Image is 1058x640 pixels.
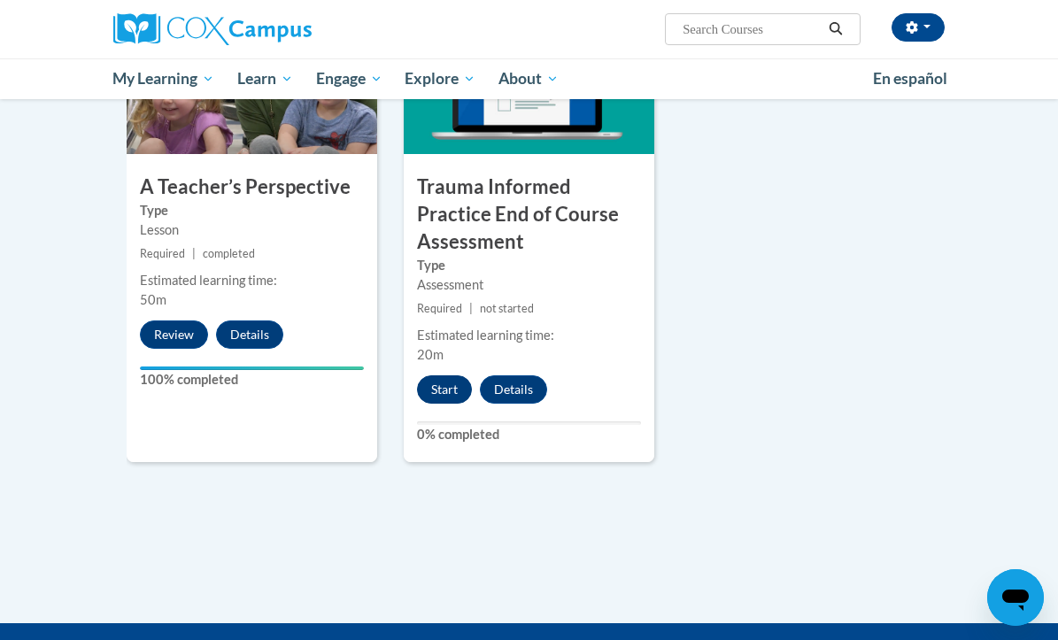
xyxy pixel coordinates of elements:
button: Search [822,19,849,40]
span: 50m [140,292,166,307]
button: Account Settings [892,13,945,42]
span: Engage [316,68,382,89]
button: Details [216,320,283,349]
div: Your progress [140,366,364,370]
span: 20m [417,347,444,362]
a: About [487,58,570,99]
span: About [498,68,559,89]
img: Cox Campus [113,13,312,45]
div: Estimated learning time: [140,271,364,290]
div: Estimated learning time: [417,326,641,345]
span: Explore [405,68,475,89]
a: Engage [305,58,394,99]
iframe: Button to launch messaging window [987,569,1044,626]
span: | [192,247,196,260]
a: En español [861,60,959,97]
a: Learn [226,58,305,99]
span: | [469,302,473,315]
h3: A Teacher’s Perspective [127,173,377,201]
span: Learn [237,68,293,89]
div: Lesson [140,220,364,240]
a: Explore [393,58,487,99]
span: My Learning [112,68,214,89]
h3: Trauma Informed Practice End of Course Assessment [404,173,654,255]
span: completed [203,247,255,260]
div: Main menu [100,58,959,99]
div: Assessment [417,275,641,295]
label: 100% completed [140,370,364,389]
input: Search Courses [681,19,822,40]
span: Required [140,247,185,260]
label: 0% completed [417,425,641,444]
span: En español [873,69,947,88]
button: Review [140,320,208,349]
a: My Learning [102,58,227,99]
label: Type [417,256,641,275]
a: Cox Campus [113,13,373,45]
button: Details [480,375,547,404]
button: Start [417,375,472,404]
label: Type [140,201,364,220]
span: not started [480,302,534,315]
span: Required [417,302,462,315]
